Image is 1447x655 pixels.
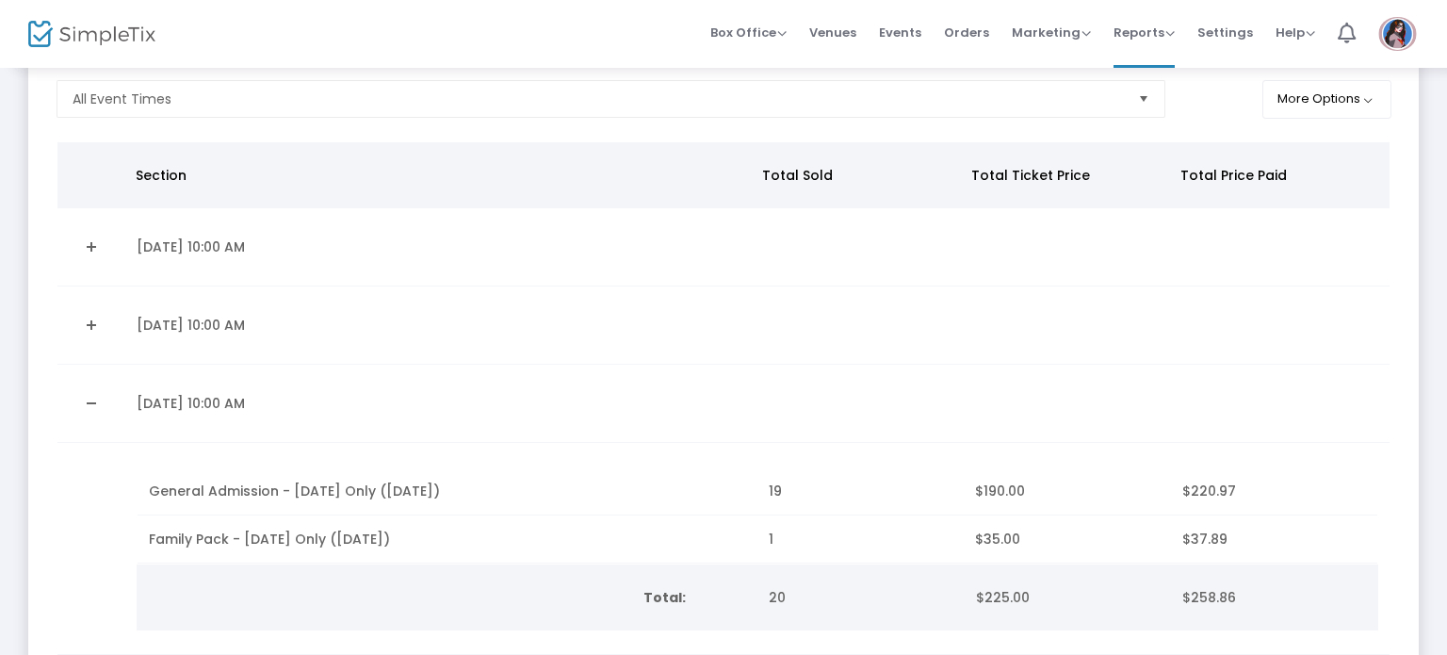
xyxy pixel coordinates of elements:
th: Section [124,142,752,208]
span: 1 [769,530,773,549]
b: Total: [643,588,686,607]
span: $37.89 [1182,530,1228,549]
span: Total Ticket Price [971,166,1090,185]
span: All Event Times [73,90,171,108]
span: $220.97 [1182,482,1236,500]
span: 19 [769,482,782,500]
span: Marketing [1012,24,1091,41]
td: [DATE] 10:00 AM [125,208,757,287]
span: Settings [1197,8,1253,57]
span: Venues [809,8,856,57]
button: More Options [1262,80,1391,119]
span: Help [1276,24,1315,41]
div: Data table [57,142,1390,655]
span: Total Price Paid [1180,166,1287,185]
span: Reports [1114,24,1175,41]
th: Total Sold [751,142,960,208]
span: $225.00 [976,588,1030,607]
span: $35.00 [975,530,1020,549]
span: $258.86 [1182,588,1236,607]
div: Data table [138,467,1377,564]
span: $190.00 [975,482,1025,500]
span: General Admission - [DATE] Only ([DATE]) [149,482,440,500]
span: Box Office [710,24,787,41]
a: Collapse Details [69,388,114,418]
span: Family Pack - [DATE] Only ([DATE]) [149,530,390,549]
a: Expand Details [69,232,114,262]
a: Expand Details [69,310,114,340]
span: 20 [769,588,786,607]
button: Select [1130,81,1157,117]
span: Orders [944,8,989,57]
span: Events [879,8,921,57]
td: [DATE] 10:00 AM [125,365,757,443]
td: [DATE] 10:00 AM [125,287,757,365]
